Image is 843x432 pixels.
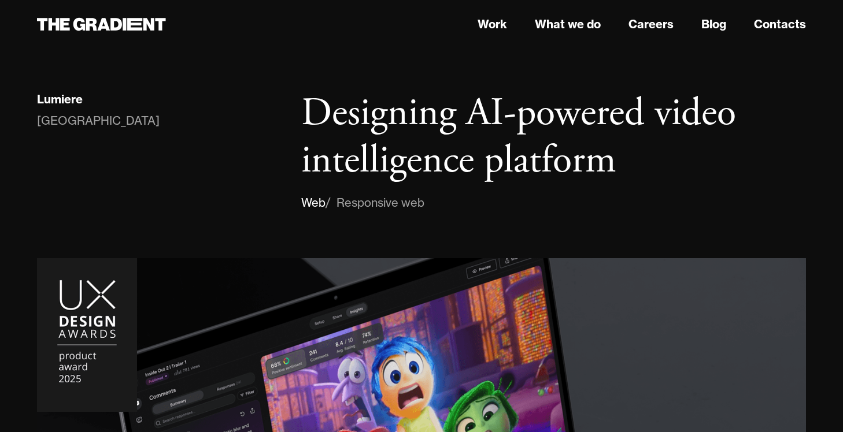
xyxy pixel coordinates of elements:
a: Work [478,16,507,33]
a: Contacts [754,16,806,33]
div: [GEOGRAPHIC_DATA] [37,111,160,130]
a: Careers [628,16,674,33]
h1: Designing AI-powered video intelligence platform [301,90,806,184]
a: What we do [535,16,601,33]
div: Lumiere [37,92,83,107]
a: Blog [701,16,726,33]
div: Web [301,193,326,212]
div: / Responsive web [326,193,424,212]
